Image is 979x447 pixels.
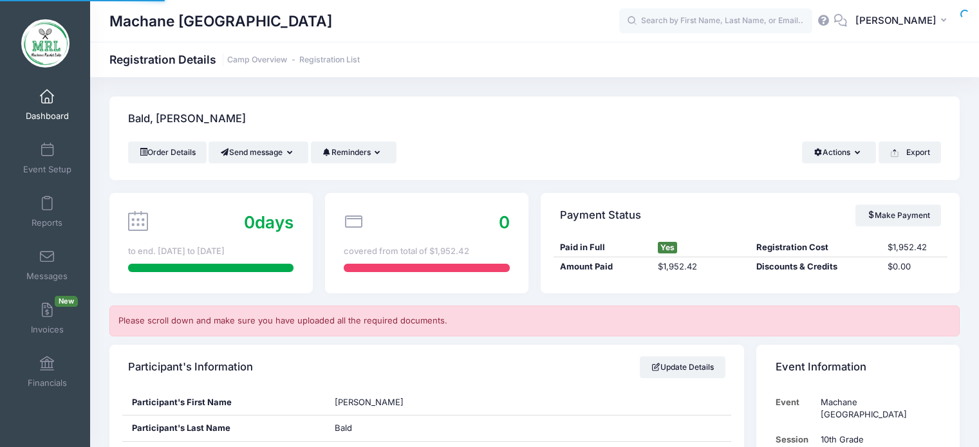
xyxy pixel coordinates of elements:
div: $1,952.42 [652,260,751,273]
h4: Payment Status [560,197,641,233]
button: Export [879,141,941,163]
div: $0.00 [882,260,947,273]
input: Search by First Name, Last Name, or Email... [619,8,812,34]
img: Machane Racket Lake [21,19,70,68]
span: [PERSON_NAME] [855,14,937,28]
span: Reports [32,217,62,228]
button: Reminders [311,141,396,163]
a: Financials [17,349,78,394]
div: Participant's First Name [122,390,326,415]
td: Machane [GEOGRAPHIC_DATA] [814,390,940,428]
span: 0 [244,212,255,232]
span: Financials [28,378,67,388]
div: $1,952.42 [882,241,947,254]
div: Participant's Last Name [122,415,326,441]
td: Event [776,390,815,428]
button: Send message [209,141,308,163]
a: Camp Overview [227,55,287,65]
span: 0 [499,212,510,232]
a: Registration List [299,55,360,65]
span: New [55,296,78,307]
button: [PERSON_NAME] [847,6,960,36]
span: [PERSON_NAME] [335,397,404,407]
h4: Event Information [776,349,866,385]
a: Update Details [640,356,725,378]
a: Reports [17,189,78,234]
a: InvoicesNew [17,296,78,341]
span: Dashboard [26,111,69,122]
h1: Machane [GEOGRAPHIC_DATA] [109,6,332,36]
span: Messages [26,271,68,282]
a: Event Setup [17,136,78,181]
div: Please scroll down and make sure you have uploaded all the required documents. [109,306,960,336]
a: Make Payment [855,205,941,226]
h4: Participant's Information [128,349,253,385]
div: Amount Paid [554,260,652,273]
a: Messages [17,242,78,287]
span: Event Setup [23,164,71,175]
div: Registration Cost [751,241,882,254]
span: Invoices [31,324,64,335]
div: to end. [DATE] to [DATE] [128,245,294,258]
div: days [244,210,294,235]
a: Dashboard [17,82,78,127]
button: Actions [802,141,876,163]
span: Yes [658,242,677,253]
h1: Registration Details [109,53,360,66]
div: covered from total of $1,952.42 [344,245,509,258]
h4: Bald, [PERSON_NAME] [128,101,246,138]
div: Paid in Full [554,241,652,254]
div: Discounts & Credits [751,260,882,273]
a: Order Details [128,141,207,163]
span: Bald [335,423,352,433]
